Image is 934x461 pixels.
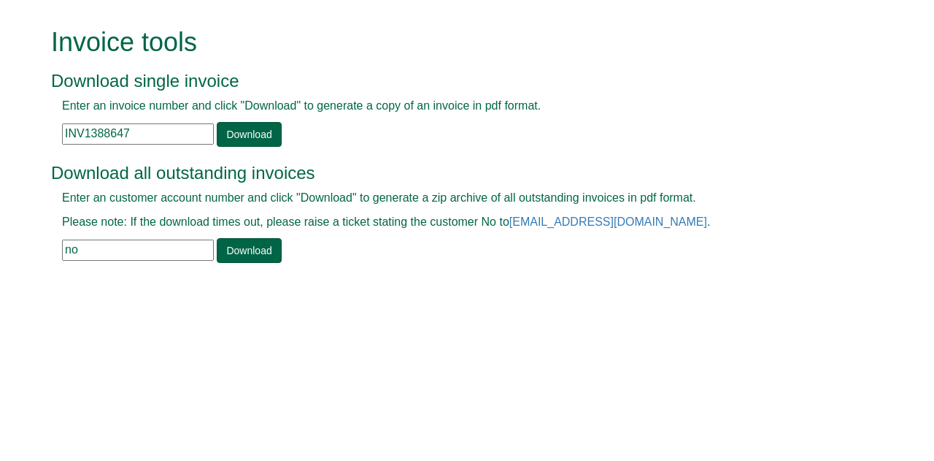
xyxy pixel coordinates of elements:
a: Download [217,122,281,147]
h3: Download all outstanding invoices [51,164,850,183]
p: Please note: If the download times out, please raise a ticket stating the customer No to . [62,214,839,231]
a: [EMAIL_ADDRESS][DOMAIN_NAME] [509,216,707,228]
input: e.g. BLA02 [62,240,214,261]
h1: Invoice tools [51,28,850,57]
a: Download [217,238,281,263]
p: Enter an invoice number and click "Download" to generate a copy of an invoice in pdf format. [62,98,839,115]
input: e.g. INV1234 [62,123,214,145]
h3: Download single invoice [51,72,850,91]
p: Enter an customer account number and click "Download" to generate a zip archive of all outstandin... [62,190,839,207]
